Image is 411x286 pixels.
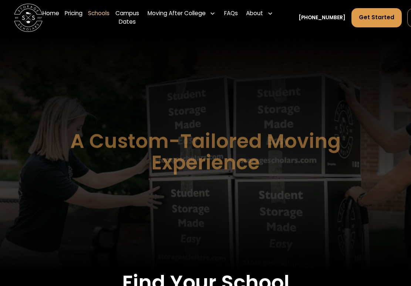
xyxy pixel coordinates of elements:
[299,14,346,21] a: [PHONE_NUMBER]
[14,4,43,32] img: Storage Scholars main logo
[36,131,375,174] h1: A Custom-Tailored Moving Experience
[14,4,43,32] a: home
[351,8,402,27] a: Get Started
[148,9,206,18] div: Moving After College
[43,4,59,32] a: Home
[224,4,238,32] a: FAQs
[145,4,218,24] div: Moving After College
[65,4,82,32] a: Pricing
[246,9,263,18] div: About
[88,4,110,32] a: Schools
[115,4,139,32] a: Campus Dates
[243,4,276,24] div: About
